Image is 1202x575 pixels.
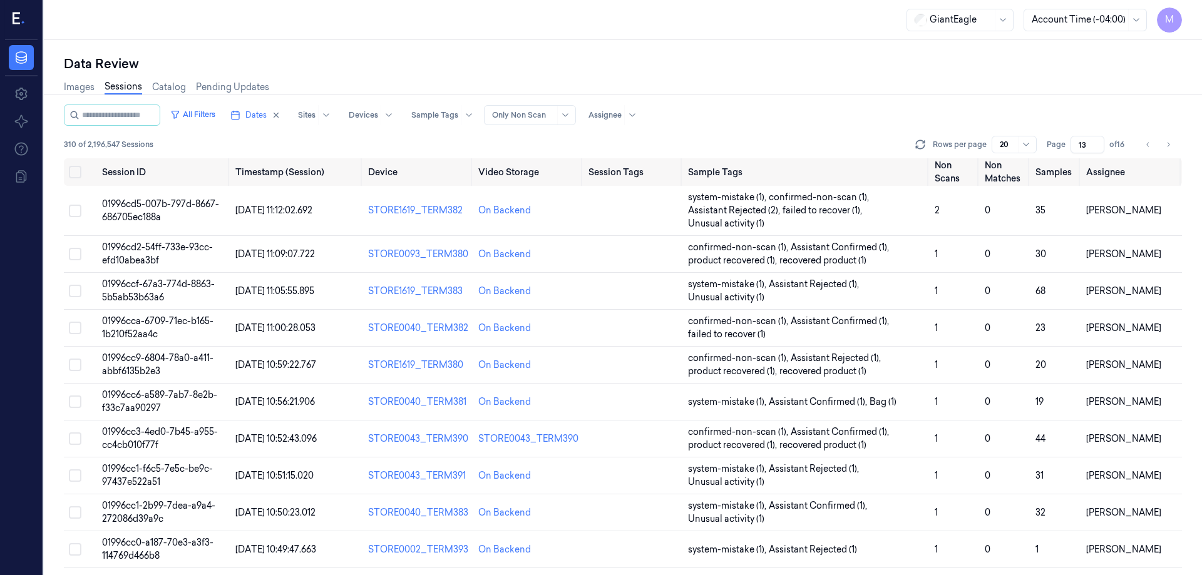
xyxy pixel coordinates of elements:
[783,204,865,217] span: failed to recover (1) ,
[235,285,314,297] span: [DATE] 11:05:55.895
[688,291,764,304] span: Unusual activity (1)
[363,158,473,186] th: Device
[235,433,317,444] span: [DATE] 10:52:43.096
[105,80,142,94] a: Sessions
[688,241,791,254] span: confirmed-non-scan (1) ,
[1086,433,1161,444] span: [PERSON_NAME]
[102,242,213,266] span: 01996cd2-54ff-733e-93cc-efd10abea3bf
[688,462,769,476] span: system-mistake (1) ,
[980,158,1030,186] th: Non Matches
[935,396,938,407] span: 1
[64,81,95,94] a: Images
[1086,285,1161,297] span: [PERSON_NAME]
[683,158,930,186] th: Sample Tags
[368,395,468,409] div: STORE0040_TERM381
[769,191,871,204] span: confirmed-non-scan (1) ,
[69,395,81,408] button: Select row
[69,469,81,482] button: Select row
[102,537,213,561] span: 01996cc0-a187-70e3-a3f3-114769d466b8
[368,322,468,335] div: STORE0040_TERM382
[235,248,315,260] span: [DATE] 11:09:07.722
[69,506,81,519] button: Select row
[769,462,861,476] span: Assistant Rejected (1) ,
[1157,8,1182,33] button: M
[985,507,990,518] span: 0
[688,439,779,452] span: product recovered (1) ,
[478,285,531,298] div: On Backend
[235,470,314,481] span: [DATE] 10:51:15.020
[985,470,990,481] span: 0
[688,278,769,291] span: system-mistake (1) ,
[368,543,468,556] div: STORE0002_TERM393
[478,248,531,261] div: On Backend
[69,285,81,297] button: Select row
[688,315,791,328] span: confirmed-non-scan (1) ,
[935,205,940,216] span: 2
[478,432,578,445] div: STORE0043_TERM390
[1086,544,1161,555] span: [PERSON_NAME]
[688,328,766,341] span: failed to recover (1)
[688,395,769,409] span: system-mistake (1) ,
[779,365,866,378] span: recovered product (1)
[235,507,316,518] span: [DATE] 10:50:23.012
[779,254,866,267] span: recovered product (1)
[102,278,215,303] span: 01996ccf-67a3-774d-8863-5b5ab53b63a6
[1086,205,1161,216] span: [PERSON_NAME]
[935,322,938,333] span: 1
[1139,136,1157,153] button: Go to previous page
[985,285,990,297] span: 0
[688,425,791,439] span: confirmed-non-scan (1) ,
[583,158,683,186] th: Session Tags
[791,241,891,254] span: Assistant Confirmed (1) ,
[1159,136,1177,153] button: Go to next page
[102,426,218,450] span: 01996cc3-4ed0-7b45-a955-cc4cb010f77f
[102,463,213,487] span: 01996cc1-f6c5-7e5c-be9c-97437e522a51
[1035,396,1044,407] span: 19
[1035,433,1045,444] span: 44
[97,158,230,186] th: Session ID
[779,439,866,452] span: recovered product (1)
[688,254,779,267] span: product recovered (1) ,
[985,322,990,333] span: 0
[196,81,269,94] a: Pending Updates
[478,359,531,372] div: On Backend
[769,395,870,409] span: Assistant Confirmed (1) ,
[235,205,312,216] span: [DATE] 11:12:02.692
[368,432,468,445] div: STORE0043_TERM390
[688,217,764,230] span: Unusual activity (1)
[69,432,81,445] button: Select row
[985,359,990,370] span: 0
[368,285,468,298] div: STORE1619_TERM383
[102,500,215,524] span: 01996cc1-2b99-7dea-a9a4-272086d39a9c
[478,204,531,217] div: On Backend
[478,506,531,519] div: On Backend
[688,543,769,556] span: system-mistake (1) ,
[473,158,583,186] th: Video Storage
[368,506,468,519] div: STORE0040_TERM383
[1035,507,1045,518] span: 32
[1086,507,1161,518] span: [PERSON_NAME]
[688,476,764,489] span: Unusual activity (1)
[478,322,531,335] div: On Backend
[935,507,938,518] span: 1
[225,105,285,125] button: Dates
[1047,139,1066,150] span: Page
[1035,285,1045,297] span: 68
[791,425,891,439] span: Assistant Confirmed (1) ,
[235,359,316,370] span: [DATE] 10:59:22.767
[688,512,764,526] span: Unusual activity (1)
[69,322,81,334] button: Select row
[368,248,468,261] div: STORE0093_TERM380
[935,433,938,444] span: 1
[688,365,779,378] span: product recovered (1) ,
[1139,136,1177,153] nav: pagination
[688,352,791,365] span: confirmed-non-scan (1) ,
[102,315,213,340] span: 01996cca-6709-71ec-b165-1b210f52aa4c
[985,248,990,260] span: 0
[1086,248,1161,260] span: [PERSON_NAME]
[69,359,81,371] button: Select row
[935,359,938,370] span: 1
[102,389,217,414] span: 01996cc6-a589-7ab7-8e2b-f33c7aa90297
[985,544,990,555] span: 0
